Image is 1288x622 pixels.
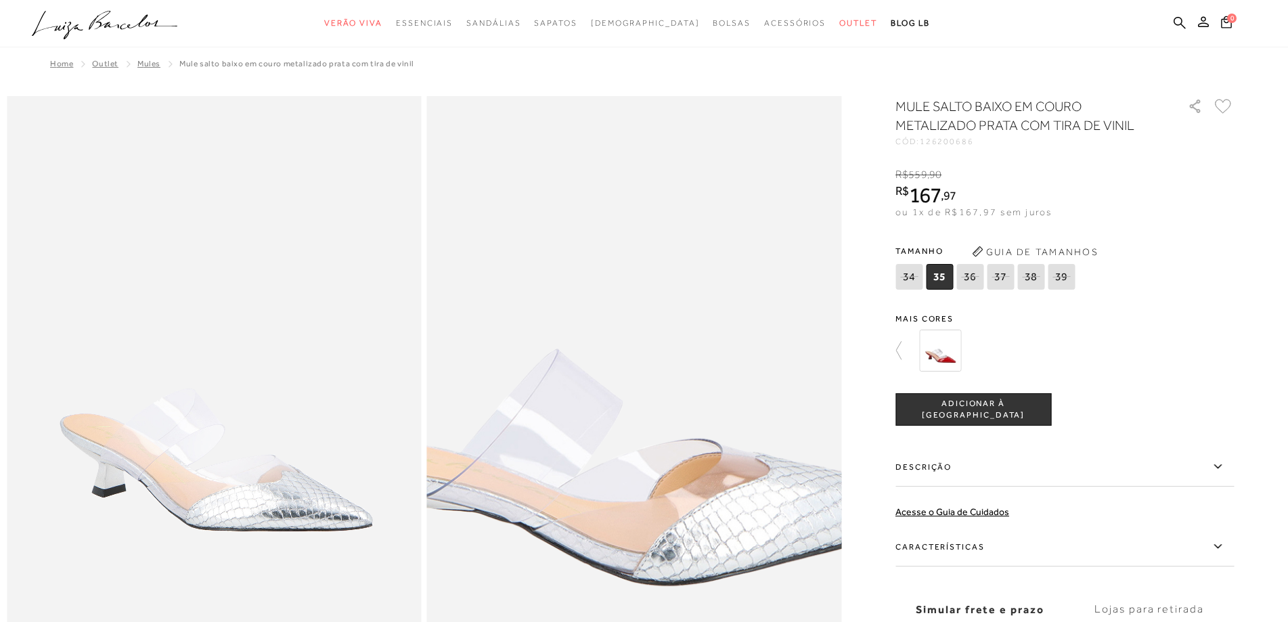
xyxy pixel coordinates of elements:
[908,169,927,181] span: 559
[895,185,909,197] i: R$
[534,18,577,28] span: Sapatos
[927,169,942,181] i: ,
[1017,264,1044,290] span: 38
[895,264,923,290] span: 34
[839,18,877,28] span: Outlet
[895,315,1234,323] span: Mais cores
[987,264,1014,290] span: 37
[895,206,1052,217] span: ou 1x de R$167,97 sem juros
[591,18,700,28] span: [DEMOGRAPHIC_DATA]
[713,11,751,36] a: categoryNavScreenReaderText
[324,11,382,36] a: categoryNavScreenReaderText
[1048,264,1075,290] span: 39
[895,241,1078,261] span: Tamanho
[92,59,118,68] a: Outlet
[967,241,1103,263] button: Guia de Tamanhos
[179,59,414,68] span: MULE SALTO BAIXO EM COURO METALIZADO PRATA COM TIRA DE VINIL
[1217,15,1236,33] button: 0
[839,11,877,36] a: categoryNavScreenReaderText
[895,527,1234,567] label: Características
[1227,14,1237,23] span: 0
[713,18,751,28] span: Bolsas
[891,18,930,28] span: BLOG LB
[137,59,160,68] a: Mules
[943,188,956,202] span: 97
[324,18,382,28] span: Verão Viva
[895,169,908,181] i: R$
[764,18,826,28] span: Acessórios
[396,18,453,28] span: Essenciais
[895,447,1234,487] label: Descrição
[466,18,520,28] span: Sandálias
[895,506,1009,517] a: Acesse o Guia de Cuidados
[591,11,700,36] a: noSubCategoriesText
[909,183,941,207] span: 167
[895,137,1166,146] div: CÓD:
[929,169,941,181] span: 90
[50,59,73,68] a: Home
[926,264,953,290] span: 35
[956,264,983,290] span: 36
[396,11,453,36] a: categoryNavScreenReaderText
[534,11,577,36] a: categoryNavScreenReaderText
[919,330,961,372] img: SCARPIN MULE SALTO BAIXO KITTEN VINIL VERMELHO
[895,393,1051,426] button: ADICIONAR À [GEOGRAPHIC_DATA]
[764,11,826,36] a: categoryNavScreenReaderText
[891,11,930,36] a: BLOG LB
[896,398,1050,422] span: ADICIONAR À [GEOGRAPHIC_DATA]
[941,190,956,202] i: ,
[920,137,974,146] span: 126200686
[466,11,520,36] a: categoryNavScreenReaderText
[895,97,1149,135] h1: MULE SALTO BAIXO EM COURO METALIZADO PRATA COM TIRA DE VINIL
